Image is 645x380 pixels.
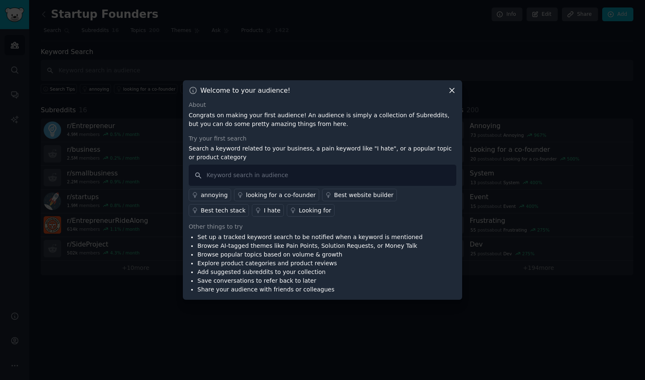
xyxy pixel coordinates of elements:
[322,189,397,201] a: Best website builder
[197,268,423,276] li: Add suggested subreddits to your collection
[189,189,231,201] a: annoying
[189,204,249,217] a: Best tech stack
[264,206,281,215] div: I hate
[197,276,423,285] li: Save conversations to refer back to later
[197,250,423,259] li: Browse popular topics based on volume & growth
[197,242,423,250] li: Browse AI-tagged themes like Pain Points, Solution Requests, or Money Talk
[189,222,456,231] div: Other things to try
[189,144,456,162] p: Search a keyword related to your business, a pain keyword like "I hate", or a popular topic or pr...
[299,206,331,215] div: Looking for
[189,134,456,143] div: Try your first search
[200,86,290,95] h3: Welcome to your audience!
[287,204,335,217] a: Looking for
[197,259,423,268] li: Explore product categories and product reviews
[246,191,316,200] div: looking for a co-founder
[201,191,228,200] div: annoying
[189,101,456,109] div: About
[334,191,394,200] div: Best website builder
[197,285,423,294] li: Share your audience with friends or colleagues
[189,111,456,128] p: Congrats on making your first audience! An audience is simply a collection of Subreddits, but you...
[197,233,423,242] li: Set up a tracked keyword search to be notified when a keyword is mentioned
[234,189,319,201] a: looking for a co-founder
[252,204,284,217] a: I hate
[189,165,456,186] input: Keyword search in audience
[201,206,246,215] div: Best tech stack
